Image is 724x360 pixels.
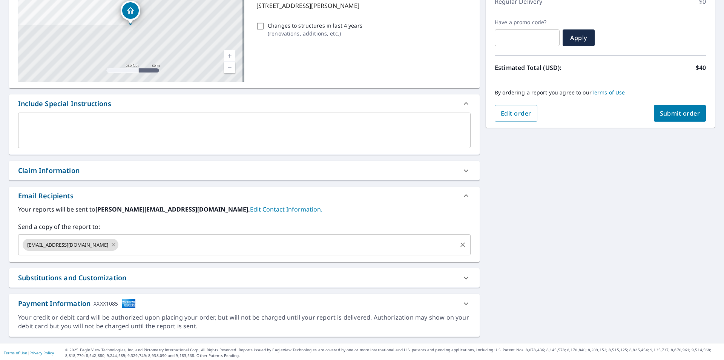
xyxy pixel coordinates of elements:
[94,298,118,309] div: XXXX1085
[256,1,468,10] p: [STREET_ADDRESS][PERSON_NAME]
[23,239,118,251] div: [EMAIL_ADDRESS][DOMAIN_NAME]
[18,165,80,176] div: Claim Information
[495,63,600,72] p: Estimated Total (USD):
[563,29,595,46] button: Apply
[9,294,480,313] div: Payment InformationXXXX1085cardImage
[65,347,720,358] p: © 2025 Eagle View Technologies, Inc. and Pictometry International Corp. All Rights Reserved. Repo...
[18,191,74,201] div: Email Recipients
[18,298,136,309] div: Payment Information
[9,94,480,113] div: Include Special Instructions
[654,105,706,122] button: Submit order
[4,351,54,355] p: |
[660,109,700,117] span: Submit order
[495,19,560,26] label: Have a promo code?
[121,298,136,309] img: cardImage
[29,350,54,355] a: Privacy Policy
[95,205,250,213] b: [PERSON_NAME][EMAIL_ADDRESS][DOMAIN_NAME].
[121,1,140,24] div: Dropped pin, building 1, Residential property, 9812 Meadowcroft Ln Montgomery Village, MD 20886
[268,22,362,29] p: Changes to structures in last 4 years
[495,89,706,96] p: By ordering a report you agree to our
[23,241,113,249] span: [EMAIL_ADDRESS][DOMAIN_NAME]
[9,161,480,180] div: Claim Information
[4,350,27,355] a: Terms of Use
[495,105,537,122] button: Edit order
[696,63,706,72] p: $40
[569,34,589,42] span: Apply
[9,187,480,205] div: Email Recipients
[224,50,235,62] a: Current Level 17, Zoom In
[250,205,322,213] a: EditContactInfo
[224,62,235,73] a: Current Level 17, Zoom Out
[592,89,625,96] a: Terms of Use
[18,222,471,231] label: Send a copy of the report to:
[18,273,126,283] div: Substitutions and Customization
[18,99,111,109] div: Include Special Instructions
[457,239,468,250] button: Clear
[18,313,471,331] div: Your credit or debit card will be authorized upon placing your order, but will not be charged unt...
[9,268,480,287] div: Substitutions and Customization
[501,109,531,117] span: Edit order
[268,29,362,37] p: ( renovations, additions, etc. )
[18,205,471,214] label: Your reports will be sent to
